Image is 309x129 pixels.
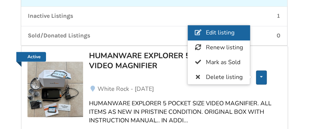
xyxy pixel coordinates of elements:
[206,73,243,81] span: Delete listing
[28,32,90,40] p: Sold/Donated Listings
[89,52,239,70] a: HUMANWARE EXPLORER 5 POCKET VIDEO MAGNIFIER
[27,52,83,117] a: Active
[277,12,280,20] p: 1
[206,58,240,66] span: Mark as Sold
[89,85,282,93] a: White Rock - [DATE]
[16,52,46,62] a: Active
[28,12,73,20] p: Inactive Listings
[89,99,282,125] div: HUMANWARE EXPLORER 5 POCKET SIZE VIDEO MAGNIFIER. ALL ITEMS AS NEW IN PRISTINE CONDITION. ORIGINA...
[206,43,243,52] span: Renew listing
[206,29,234,37] span: Edit listing
[98,85,154,93] span: White Rock - [DATE]
[27,62,83,117] img: vision aids-humanware explorer 5 pocket video magnifier
[277,32,280,40] p: 0
[89,51,239,70] div: HUMANWARE EXPLORER 5 POCKET VIDEO MAGNIFIER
